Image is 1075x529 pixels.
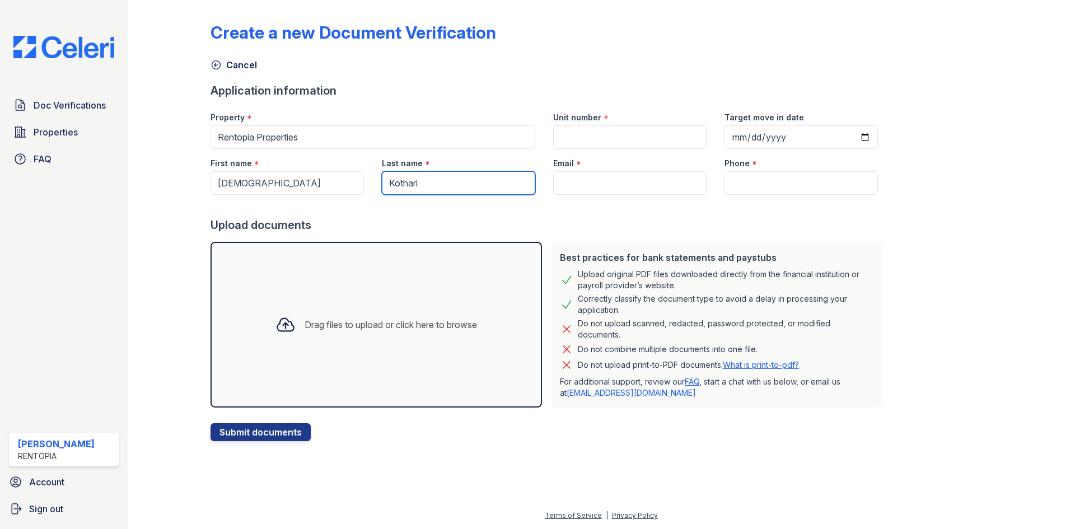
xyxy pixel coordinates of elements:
a: Terms of Service [545,511,602,519]
label: First name [211,158,252,169]
a: [EMAIL_ADDRESS][DOMAIN_NAME] [567,388,696,397]
div: Create a new Document Verification [211,22,496,43]
a: Doc Verifications [9,94,119,116]
img: CE_Logo_Blue-a8612792a0a2168367f1c8372b55b34899dd931a85d93a1a3d3e32e68fde9ad4.png [4,36,123,58]
label: Phone [725,158,750,169]
div: Upload original PDF files downloaded directly from the financial institution or payroll provider’... [578,269,873,291]
label: Unit number [553,112,601,123]
p: Do not upload print-to-PDF documents. [578,359,799,371]
div: Application information [211,83,887,99]
div: Rentopia [18,451,95,462]
span: FAQ [34,152,52,166]
button: Submit documents [211,423,311,441]
p: For additional support, review our , start a chat with us below, or email us at [560,376,873,399]
div: | [606,511,608,519]
div: Correctly classify the document type to avoid a delay in processing your application. [578,293,873,316]
label: Email [553,158,574,169]
span: Account [29,475,64,489]
a: Cancel [211,58,257,72]
label: Target move in date [725,112,804,123]
a: What is print-to-pdf? [723,360,799,369]
a: FAQ [685,377,699,386]
a: Sign out [4,498,123,520]
div: Upload documents [211,217,887,233]
div: Drag files to upload or click here to browse [305,318,477,331]
div: [PERSON_NAME] [18,437,95,451]
label: Property [211,112,245,123]
span: Properties [34,125,78,139]
a: Privacy Policy [612,511,658,519]
label: Last name [382,158,423,169]
a: FAQ [9,148,119,170]
a: Account [4,471,123,493]
span: Sign out [29,502,63,516]
a: Properties [9,121,119,143]
div: Do not upload scanned, redacted, password protected, or modified documents. [578,318,873,340]
span: Doc Verifications [34,99,106,112]
div: Do not combine multiple documents into one file. [578,343,758,356]
div: Best practices for bank statements and paystubs [560,251,873,264]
